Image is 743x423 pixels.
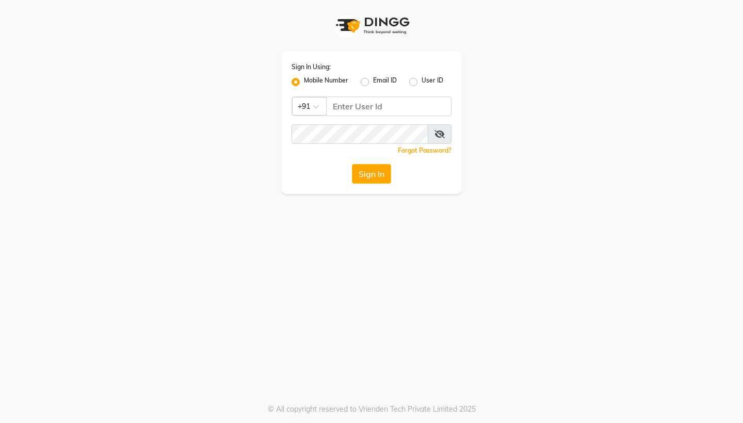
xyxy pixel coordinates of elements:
[304,76,348,88] label: Mobile Number
[292,62,331,72] label: Sign In Using:
[373,76,397,88] label: Email ID
[326,96,451,116] input: Username
[292,124,428,144] input: Username
[398,147,451,154] a: Forgot Password?
[352,164,391,184] button: Sign In
[422,76,443,88] label: User ID
[330,10,413,41] img: logo1.svg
